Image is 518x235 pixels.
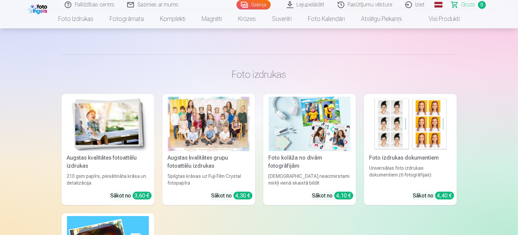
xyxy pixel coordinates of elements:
[64,173,152,186] div: 210 gsm papīrs, piesātināta krāsa un detalizācija
[263,94,356,205] a: Foto kolāža no divām fotogrāfijāmFoto kolāža no divām fotogrāfijām[DEMOGRAPHIC_DATA] neaizmirstam...
[367,165,454,186] div: Universālas foto izdrukas dokumentiem (6 fotogrāfijas)
[102,9,152,28] a: Fotogrāmata
[67,97,149,151] img: Augstas kvalitātes fotoattēlu izdrukas
[478,1,486,9] span: 0
[435,192,454,199] div: 4,40 €
[367,154,454,162] div: Foto izdrukas dokumentiem
[410,9,468,28] a: Visi produkti
[165,173,252,186] div: Spilgtas krāsas uz Fuji Film Crystal fotopapīra
[233,192,252,199] div: 4,30 €
[266,154,353,170] div: Foto kolāža no divām fotogrāfijām
[194,9,230,28] a: Magnēti
[413,192,454,200] div: Sākot no
[300,9,353,28] a: Foto kalendāri
[28,3,49,14] img: /fa1
[50,9,102,28] a: Foto izdrukas
[165,154,252,170] div: Augstas kvalitātes grupu fotoattēlu izdrukas
[334,192,353,199] div: 4,10 €
[64,154,152,170] div: Augstas kvalitātes fotoattēlu izdrukas
[266,173,353,186] div: [DEMOGRAPHIC_DATA] neaizmirstami mirkļi vienā skaistā bildē
[152,9,194,28] a: Komplekti
[62,94,154,205] a: Augstas kvalitātes fotoattēlu izdrukasAugstas kvalitātes fotoattēlu izdrukas210 gsm papīrs, piesā...
[67,68,451,80] h3: Foto izdrukas
[230,9,264,28] a: Krūzes
[264,9,300,28] a: Suvenīri
[461,1,475,9] span: Grozs
[312,192,353,200] div: Sākot no
[353,9,410,28] a: Atslēgu piekariņi
[369,97,451,151] img: Foto izdrukas dokumentiem
[162,94,255,205] a: Augstas kvalitātes grupu fotoattēlu izdrukasSpilgtas krāsas uz Fuji Film Crystal fotopapīraSākot ...
[133,192,152,199] div: 3,60 €
[269,97,351,151] img: Foto kolāža no divām fotogrāfijām
[211,192,252,200] div: Sākot no
[111,192,152,200] div: Sākot no
[364,94,457,205] a: Foto izdrukas dokumentiemFoto izdrukas dokumentiemUniversālas foto izdrukas dokumentiem (6 fotogr...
